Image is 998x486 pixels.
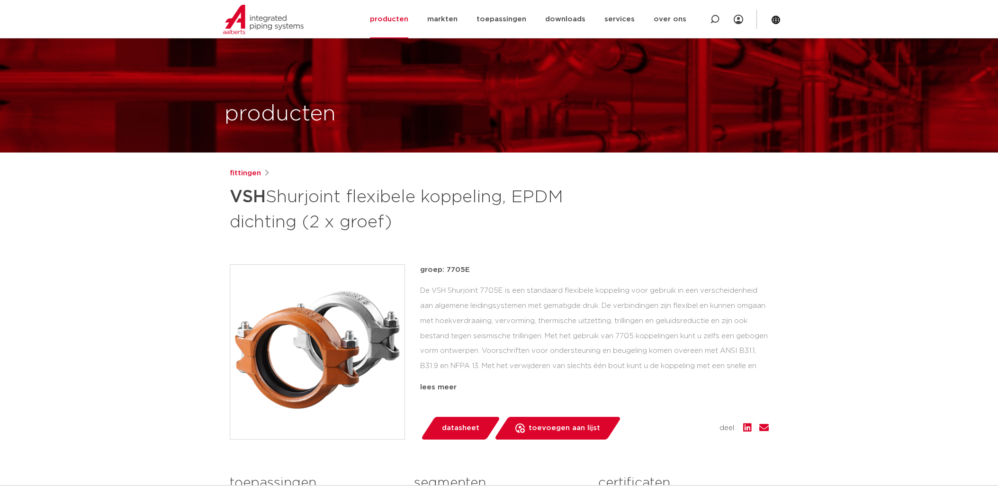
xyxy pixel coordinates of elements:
div: lees meer [420,382,769,393]
a: datasheet [420,417,501,440]
strong: VSH [230,189,266,206]
h1: Shurjoint flexibele koppeling, EPDM dichting (2 x groef) [230,183,585,234]
span: toevoegen aan lijst [529,421,600,436]
div: De VSH Shurjoint 7705E is een standaard flexibele koppeling voor gebruik in een verscheidenheid a... [420,283,769,378]
a: fittingen [230,168,261,179]
img: Product Image for VSH Shurjoint flexibele koppeling, EPDM dichting (2 x groef) [230,265,405,439]
span: deel: [719,423,736,434]
p: groep: 7705E [420,264,769,276]
span: datasheet [442,421,479,436]
h1: producten [225,99,336,129]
